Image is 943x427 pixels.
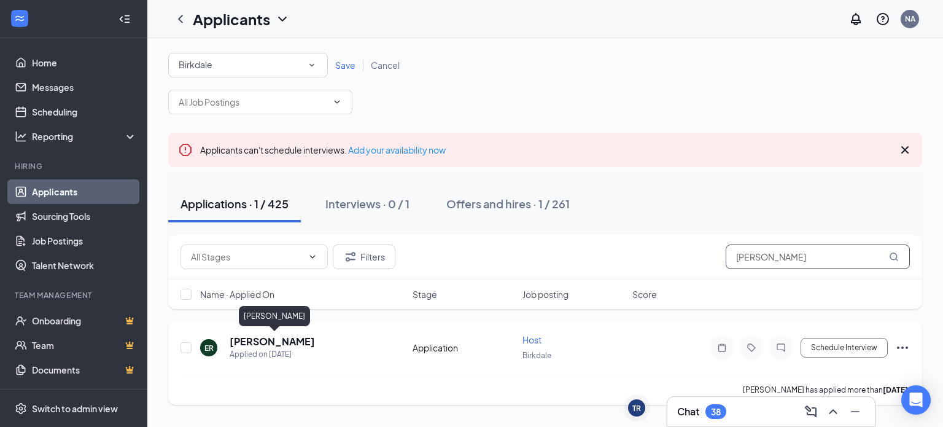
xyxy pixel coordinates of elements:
svg: Settings [15,402,27,415]
span: Save [335,60,355,71]
svg: ChevronDown [275,12,290,26]
span: Birkdale [522,351,551,360]
svg: Minimize [848,404,863,419]
a: Job Postings [32,229,137,253]
a: Talent Network [32,253,137,278]
input: Search in applications [726,245,910,269]
svg: Notifications [848,12,863,26]
svg: Note [715,343,729,353]
div: ER [204,343,214,353]
h5: [PERSON_NAME] [230,335,315,348]
span: Score [632,288,657,300]
a: Sourcing Tools [32,204,137,229]
div: 38 [711,407,721,417]
div: Applications · 1 / 425 [180,196,289,211]
div: Team Management [15,290,134,300]
svg: ComposeMessage [804,404,818,419]
span: Job posting [522,288,569,300]
button: Schedule Interview [801,338,888,358]
svg: ChevronDown [308,252,317,262]
a: TeamCrown [32,333,137,358]
svg: Tag [744,343,759,353]
a: Applicants [32,179,137,204]
h3: Chat [677,405,699,418]
svg: Ellipses [895,340,910,355]
span: Birkdale [179,59,212,70]
span: Stage [413,288,437,300]
span: Host [522,334,541,345]
a: Messages [32,75,137,100]
div: Hiring [15,161,134,171]
input: All Job Postings [179,95,327,109]
svg: Filter [343,249,358,264]
button: Filter Filters [333,245,395,269]
svg: WorkstreamLogo [14,12,26,25]
a: SurveysCrown [32,382,137,407]
svg: Collapse [118,13,131,25]
span: Cancel [371,60,400,71]
a: DocumentsCrown [32,358,137,382]
span: Applicants can't schedule interviews. [200,144,446,155]
div: Birkdale [179,58,317,72]
div: Application [413,342,515,354]
input: All Stages [191,250,303,264]
div: TR [632,403,641,413]
a: Home [32,50,137,75]
svg: Analysis [15,130,27,143]
button: Minimize [845,402,865,421]
a: OnboardingCrown [32,308,137,333]
div: Reporting [32,130,138,143]
div: Interviews · 0 / 1 [325,196,409,211]
div: [PERSON_NAME] [239,306,310,326]
p: [PERSON_NAME] has applied more than . [743,385,910,395]
a: Add your availability now [348,144,446,155]
svg: SmallChevronDown [306,60,317,71]
svg: Error [178,143,193,157]
span: Name · Applied On [200,288,274,300]
svg: ChatInactive [774,343,788,353]
h1: Applicants [193,9,270,29]
svg: Cross [898,143,912,157]
div: NA [905,14,915,24]
svg: ChevronDown [332,97,342,107]
div: Open Intercom Messenger [901,385,931,415]
div: Offers and hires · 1 / 261 [446,196,570,211]
div: Switch to admin view [32,402,118,415]
a: Scheduling [32,100,137,124]
div: Applied on [DATE] [230,348,315,361]
button: ComposeMessage [801,402,821,421]
svg: QuestionInfo [875,12,890,26]
svg: MagnifyingGlass [889,252,899,262]
svg: ChevronUp [826,404,840,419]
svg: ChevronLeft [173,12,188,26]
button: ChevronUp [823,402,843,421]
b: [DATE] [883,385,908,394]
